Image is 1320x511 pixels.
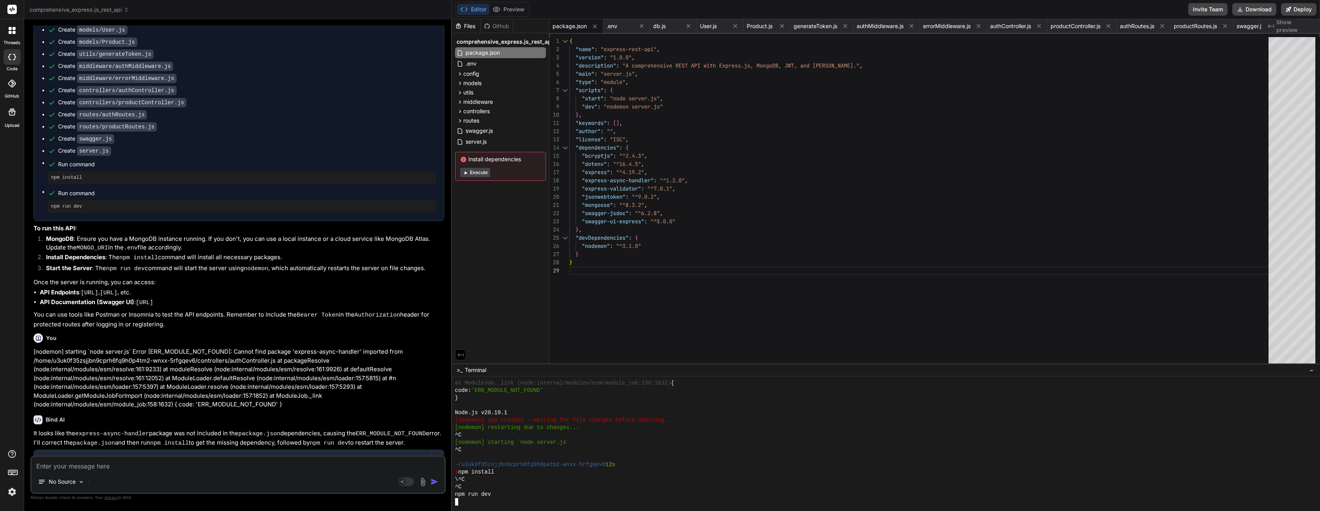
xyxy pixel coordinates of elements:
span: "express" [582,169,610,176]
span: : [607,160,610,167]
strong: To run this API: [34,224,77,232]
code: controllers/authController.js [77,86,177,95]
span: : [625,193,629,200]
span: Run command [58,160,436,168]
label: code [7,66,18,72]
span: at ModuleJob._link (node:internal/modules/esm/module_job:158:1632) [455,379,671,387]
img: icon [431,478,438,486]
span: , [632,54,635,61]
span: code: [455,387,471,394]
span: , [625,136,629,143]
span: : [604,136,607,143]
span: , [685,177,688,184]
span: ~/u3uk0f35zsjjbn9cprh6fq9h0p4tm2-wnxx-5rfgqev6 [455,461,606,468]
div: Create [58,98,186,107]
span: "swagger-jsdoc" [582,210,629,217]
span: , [657,193,660,200]
span: : [604,54,607,61]
span: Install dependencies [460,155,541,163]
span: "keywords" [576,119,607,126]
li: : The command will install all necessary packages. [40,253,444,264]
span: swagger.js [1237,22,1264,30]
code: routes/productRoutes.js [77,122,157,132]
div: 12 [549,127,559,135]
span: "scripts" [576,87,604,94]
div: Create [58,26,128,34]
span: "mongoose" [582,201,613,208]
span: , [635,70,638,77]
div: Create [58,62,173,70]
div: 24 [549,226,559,234]
button: Editor [457,4,489,15]
span: swagger.js [465,126,494,135]
li: : The command will start the server using , which automatically restarts the server on file changes. [40,264,444,275]
code: npm run dev [106,265,145,272]
span: authMiddleware.js [857,22,904,30]
span: { [610,87,613,94]
p: You can use tools like Postman or Insomnia to test the API endpoints. Remember to include the in ... [34,310,444,329]
span: "nodemon" [582,242,610,249]
code: npm install [119,255,158,261]
span: : [594,46,597,53]
div: 18 [549,176,559,185]
span: comprehensive_express.js_rest_api [30,6,129,14]
div: 8 [549,94,559,103]
span: , [644,201,647,208]
code: middleware/authMiddleware.js [77,62,173,71]
span: Node.js v20.19.1 [455,409,507,417]
label: Upload [5,122,19,129]
span: "version" [576,54,604,61]
span: { [671,379,674,387]
span: { [635,234,638,241]
span: Terminal [465,366,486,374]
span: } [576,251,579,258]
code: utils/generateToken.js [77,50,154,59]
span: server.js [465,137,487,146]
div: 16 [549,160,559,168]
span: , [660,95,663,102]
span: "^3.1.0" [616,242,641,249]
code: .env [124,245,138,251]
span: utils [463,89,473,96]
span: "^4.19.2" [616,169,644,176]
span: : [610,169,613,176]
div: Create [58,50,154,58]
span: , [859,62,863,69]
code: nodemon [244,265,268,272]
div: 2 [549,45,559,53]
code: ERR_MODULE_NOT_FOUND [356,431,426,437]
div: 21 [549,201,559,209]
div: Create [58,38,137,46]
div: 1 [549,37,559,45]
span: "author" [576,128,601,135]
div: Create [58,135,114,143]
span: errorMiddleware.js [923,22,971,30]
div: Create [58,86,177,94]
span: config [463,70,479,78]
span: : [629,210,632,217]
span: : [619,144,622,151]
span: middleware [463,98,493,106]
code: swagger.js [77,134,114,144]
span: , [672,185,675,192]
div: 29 [549,267,559,275]
code: npm install [150,440,189,447]
div: 25 [549,234,559,242]
span: "devDependencies" [576,234,629,241]
span: comprehensive_express.js_rest_api [457,38,553,46]
code: npm run dev [310,440,348,447]
code: models/User.js [77,25,128,35]
span: controllers [463,107,490,115]
span: "nodemon server.js" [604,103,663,110]
span: routes [463,117,479,125]
label: GitHub [5,93,19,100]
div: Click to collapse the range. [560,144,570,152]
div: 10 [549,111,559,119]
label: threads [4,39,20,46]
li: : Ensure you have a MongoDB instance running. If you don't, you can use a local instance or a clo... [40,235,444,253]
div: Files [452,22,480,30]
div: 26 [549,242,559,250]
span: >_ [457,366,462,374]
div: 17 [549,168,559,176]
div: Create [58,74,177,82]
